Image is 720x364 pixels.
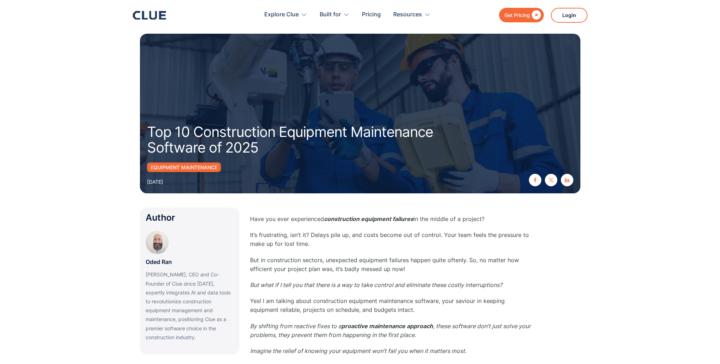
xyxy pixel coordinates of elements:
em: Imagine the relief of knowing your equipment won’t fail you when it matters most. [250,347,466,354]
p: Have you ever experienced in the middle of a project? [250,215,534,224]
em: By shifting from reactive fixes to a [250,322,341,330]
em: proactive maintenance approach [341,322,433,330]
p: [PERSON_NAME], CEO and Co-Founder of Clue since [DATE], expertly integrates AI and data tools to ... [146,270,234,342]
a: Pricing [362,4,381,26]
img: facebook icon [533,178,537,182]
img: twitter X icon [549,178,553,182]
div: Built for [320,4,341,26]
p: Oded Ran [146,258,172,266]
p: Yes! I am talking about construction equipment maintenance software, your saviour in keeping equi... [250,297,534,314]
div: Explore Clue [264,4,307,26]
div: Explore Clue [264,4,299,26]
img: linkedin icon [565,178,569,182]
h1: Top 10 Construction Equipment Maintenance Software of 2025 [147,124,445,155]
div: Resources [393,4,422,26]
a: Get Pricing [499,8,544,22]
div: Get Pricing [504,11,530,20]
div: Resources [393,4,431,26]
p: It’s frustrating, isn’t it? Delays pile up, and costs become out of control. Your team feels the ... [250,231,534,248]
em: construction equipment failures [324,215,413,222]
div: Author [146,213,234,222]
em: But what if I tell you that there is a way to take control and eliminate these costly interruptions? [250,281,502,288]
div:  [530,11,541,20]
div: [DATE] [147,177,163,186]
p: But in construction sectors, unexpected equipment failures happen quite oftenly. So, no matter ho... [250,256,534,274]
img: Oded Ran [146,231,169,254]
a: Login [551,8,588,23]
div: Built for [320,4,350,26]
a: Equipment Maintenance [147,162,221,172]
em: , these software don’t just solve your problems, they prevent them from happening in the first pl... [250,322,531,338]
